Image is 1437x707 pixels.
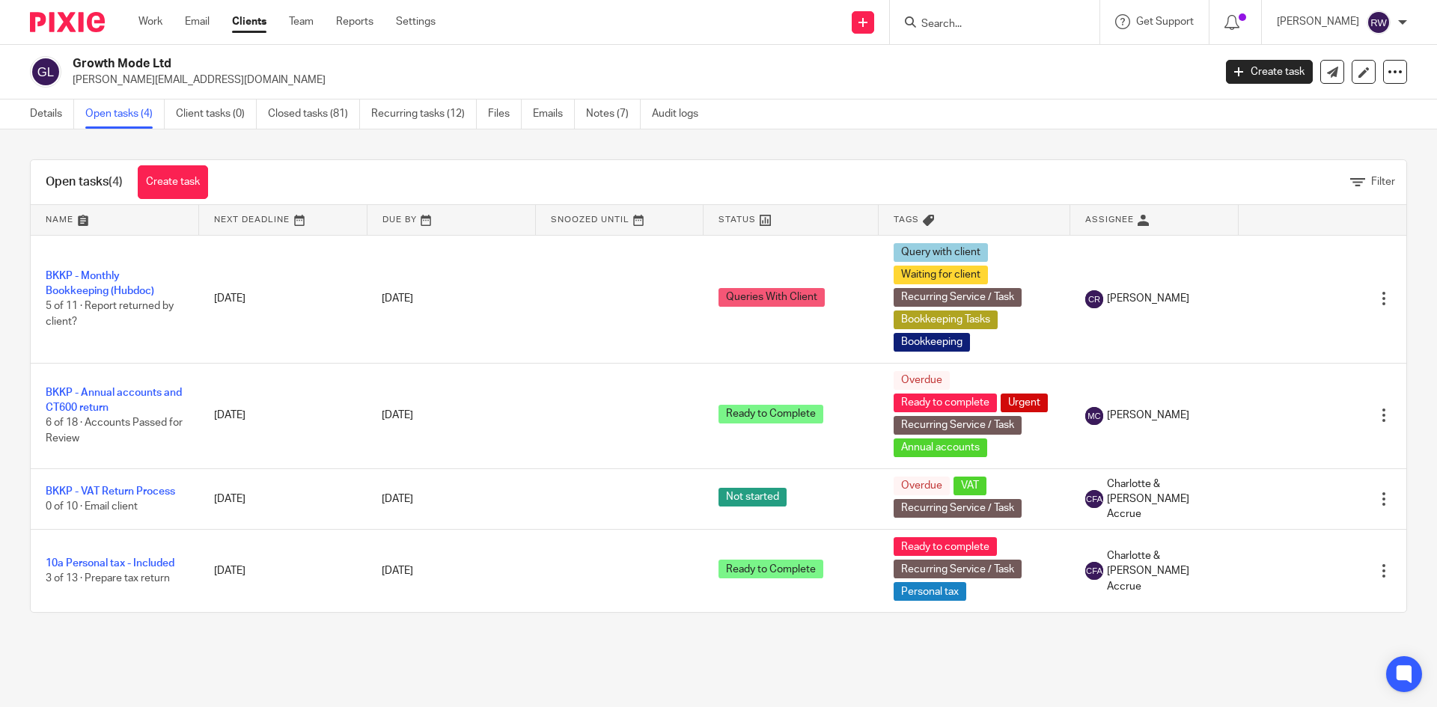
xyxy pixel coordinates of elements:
[894,560,1022,578] span: Recurring Service / Task
[718,560,823,578] span: Ready to Complete
[138,14,162,29] a: Work
[30,12,105,32] img: Pixie
[46,574,170,584] span: 3 of 13 · Prepare tax return
[894,215,919,224] span: Tags
[894,438,987,457] span: Annual accounts
[894,416,1022,435] span: Recurring Service / Task
[46,558,174,569] a: 10a Personal tax - Included
[46,388,182,413] a: BKKP - Annual accounts and CT600 return
[109,176,123,188] span: (4)
[46,486,175,497] a: BKKP - VAT Return Process
[533,100,575,129] a: Emails
[199,235,367,363] td: [DATE]
[289,14,314,29] a: Team
[718,405,823,423] span: Ready to Complete
[1107,291,1189,306] span: [PERSON_NAME]
[488,100,522,129] a: Files
[894,288,1022,307] span: Recurring Service / Task
[30,100,74,129] a: Details
[336,14,373,29] a: Reports
[894,333,970,352] span: Bookkeeping
[30,56,61,88] img: svg%3E
[46,174,123,190] h1: Open tasks
[1001,394,1048,412] span: Urgent
[46,501,138,512] span: 0 of 10 · Email client
[1136,16,1194,27] span: Get Support
[46,271,154,296] a: BKKP - Monthly Bookkeeping (Hubdoc)
[199,363,367,468] td: [DATE]
[894,394,997,412] span: Ready to complete
[894,371,950,390] span: Overdue
[652,100,710,129] a: Audit logs
[232,14,266,29] a: Clients
[176,100,257,129] a: Client tasks (0)
[46,302,174,328] span: 5 of 11 · Report returned by client?
[85,100,165,129] a: Open tasks (4)
[586,100,641,129] a: Notes (7)
[718,288,825,307] span: Queries With Client
[382,293,413,304] span: [DATE]
[1226,60,1313,84] a: Create task
[138,165,208,199] a: Create task
[1085,407,1103,425] img: svg%3E
[894,499,1022,518] span: Recurring Service / Task
[894,266,988,284] span: Waiting for client
[894,310,998,329] span: Bookkeeping Tasks
[73,73,1203,88] p: [PERSON_NAME][EMAIL_ADDRESS][DOMAIN_NAME]
[1085,562,1103,580] img: svg%3E
[1371,177,1395,187] span: Filter
[1277,14,1359,29] p: [PERSON_NAME]
[73,56,977,72] h2: Growth Mode Ltd
[371,100,477,129] a: Recurring tasks (12)
[920,18,1055,31] input: Search
[382,566,413,576] span: [DATE]
[718,488,787,506] span: Not started
[1107,477,1224,522] span: Charlotte & [PERSON_NAME] Accrue
[46,418,183,444] span: 6 of 18 · Accounts Passed for Review
[1367,10,1391,34] img: svg%3E
[954,477,986,495] span: VAT
[199,468,367,530] td: [DATE]
[718,215,756,224] span: Status
[185,14,210,29] a: Email
[1085,290,1103,308] img: svg%3E
[199,530,367,613] td: [DATE]
[382,494,413,504] span: [DATE]
[396,14,436,29] a: Settings
[1107,548,1224,594] span: Charlotte & [PERSON_NAME] Accrue
[894,582,966,601] span: Personal tax
[1085,490,1103,508] img: svg%3E
[268,100,360,129] a: Closed tasks (81)
[382,410,413,420] span: [DATE]
[551,215,629,224] span: Snoozed Until
[894,537,997,556] span: Ready to complete
[894,243,988,262] span: Query with client
[894,477,950,495] span: Overdue
[1107,408,1189,423] span: [PERSON_NAME]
